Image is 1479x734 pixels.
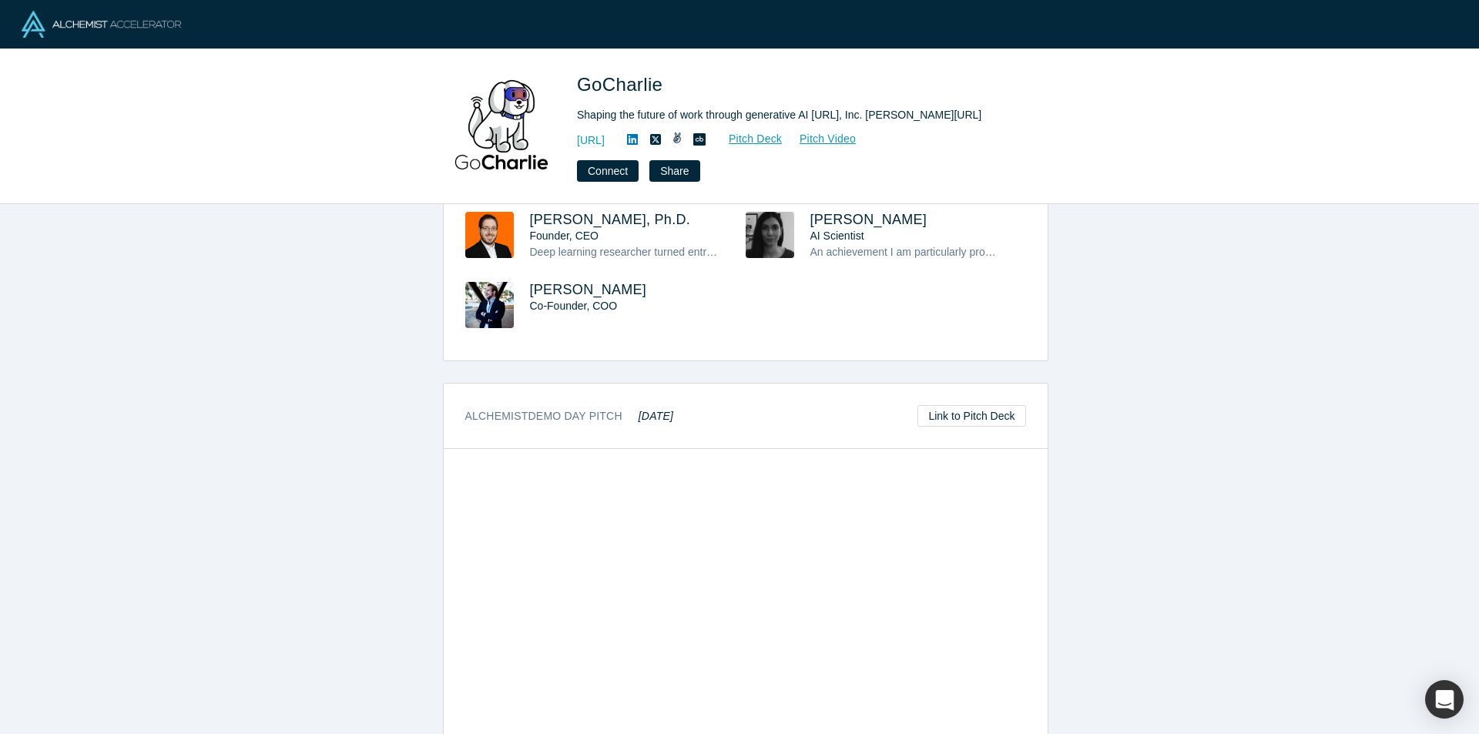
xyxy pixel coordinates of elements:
[22,11,181,38] img: Alchemist Logo
[530,246,753,258] span: Deep learning researcher turned entrepreneur.
[810,230,864,242] span: AI Scientist
[577,132,605,149] a: [URL]
[917,405,1025,427] a: Link to Pitch Deck
[746,212,794,258] img: Despina Christou's Profile Image
[530,212,690,227] a: [PERSON_NAME], Ph.D.
[465,212,514,258] img: Kostas Hatalis, Ph.D.'s Profile Image
[577,160,639,182] button: Connect
[783,130,857,148] a: Pitch Video
[448,71,555,179] img: GoCharlie's Logo
[465,282,514,328] img: Brennan Woodruff's Profile Image
[577,107,1008,123] div: Shaping the future of work through generative AI [URL], Inc. [PERSON_NAME][URL]
[639,410,673,422] em: [DATE]
[810,212,927,227] a: [PERSON_NAME]
[649,160,699,182] button: Share
[577,74,668,95] span: GoCharlie
[712,130,783,148] a: Pitch Deck
[530,230,599,242] span: Founder, CEO
[530,282,647,297] a: [PERSON_NAME]
[530,300,618,312] span: Co-Founder, COO
[465,408,674,424] h3: Alchemist Demo Day Pitch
